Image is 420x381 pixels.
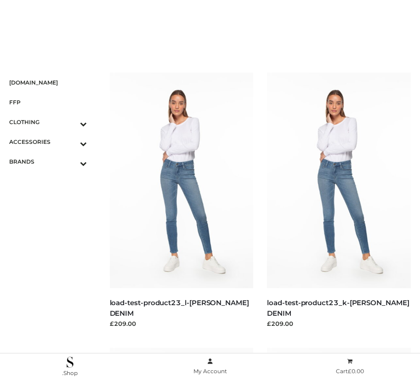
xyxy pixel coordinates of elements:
[9,112,87,132] a: CLOTHINGToggle Submenu
[9,132,87,152] a: ACCESSORIESToggle Submenu
[110,319,254,328] div: £209.00
[140,356,280,377] a: My Account
[55,152,87,171] button: Toggle Submenu
[267,319,411,328] div: £209.00
[336,368,364,375] span: Cart
[62,370,78,376] span: .Shop
[280,356,420,377] a: Cart£0.00
[55,132,87,152] button: Toggle Submenu
[348,368,364,375] bdi: 0.00
[55,112,87,132] button: Toggle Submenu
[267,298,409,318] a: load-test-product23_k-[PERSON_NAME] DENIM
[67,357,74,368] img: .Shop
[9,73,87,92] a: [DOMAIN_NAME]
[9,152,87,171] a: BRANDSToggle Submenu
[9,92,87,112] a: FFP
[9,97,87,108] span: FFP
[110,298,249,318] a: load-test-product23_l-[PERSON_NAME] DENIM
[9,156,87,167] span: BRANDS
[9,77,87,88] span: [DOMAIN_NAME]
[9,136,87,147] span: ACCESSORIES
[193,368,227,375] span: My Account
[9,117,87,127] span: CLOTHING
[348,368,352,375] span: £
